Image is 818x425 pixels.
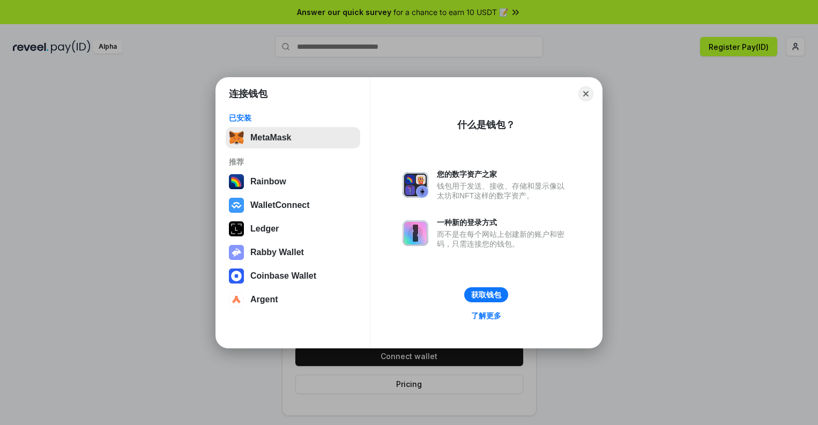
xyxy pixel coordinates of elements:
img: svg+xml,%3Csvg%20width%3D%2228%22%20height%3D%2228%22%20viewBox%3D%220%200%2028%2028%22%20fill%3D... [229,269,244,284]
h1: 连接钱包 [229,87,267,100]
img: svg+xml,%3Csvg%20xmlns%3D%22http%3A%2F%2Fwww.w3.org%2F2000%2Fsvg%22%20fill%3D%22none%22%20viewBox... [403,172,428,198]
button: Argent [226,289,360,310]
img: svg+xml,%3Csvg%20xmlns%3D%22http%3A%2F%2Fwww.w3.org%2F2000%2Fsvg%22%20width%3D%2228%22%20height%3... [229,221,244,236]
div: 推荐 [229,157,357,167]
img: svg+xml,%3Csvg%20width%3D%22120%22%20height%3D%22120%22%20viewBox%3D%220%200%20120%20120%22%20fil... [229,174,244,189]
button: MetaMask [226,127,360,148]
div: 什么是钱包？ [457,118,515,131]
div: 您的数字资产之家 [437,169,570,179]
div: 一种新的登录方式 [437,218,570,227]
div: MetaMask [250,133,291,143]
button: Rabby Wallet [226,242,360,263]
div: WalletConnect [250,200,310,210]
img: svg+xml,%3Csvg%20width%3D%2228%22%20height%3D%2228%22%20viewBox%3D%220%200%2028%2028%22%20fill%3D... [229,198,244,213]
img: svg+xml,%3Csvg%20fill%3D%22none%22%20height%3D%2233%22%20viewBox%3D%220%200%2035%2033%22%20width%... [229,130,244,145]
img: svg+xml,%3Csvg%20xmlns%3D%22http%3A%2F%2Fwww.w3.org%2F2000%2Fsvg%22%20fill%3D%22none%22%20viewBox... [229,245,244,260]
div: Coinbase Wallet [250,271,316,281]
div: Ledger [250,224,279,234]
button: WalletConnect [226,195,360,216]
a: 了解更多 [465,309,508,323]
img: svg+xml,%3Csvg%20xmlns%3D%22http%3A%2F%2Fwww.w3.org%2F2000%2Fsvg%22%20fill%3D%22none%22%20viewBox... [403,220,428,246]
div: 获取钱包 [471,290,501,300]
div: Rabby Wallet [250,248,304,257]
button: Close [578,86,593,101]
button: Ledger [226,218,360,240]
div: Argent [250,295,278,304]
img: svg+xml,%3Csvg%20width%3D%2228%22%20height%3D%2228%22%20viewBox%3D%220%200%2028%2028%22%20fill%3D... [229,292,244,307]
div: 钱包用于发送、接收、存储和显示像以太坊和NFT这样的数字资产。 [437,181,570,200]
div: Rainbow [250,177,286,187]
div: 了解更多 [471,311,501,320]
button: Coinbase Wallet [226,265,360,287]
button: 获取钱包 [464,287,508,302]
button: Rainbow [226,171,360,192]
div: 而不是在每个网站上创建新的账户和密码，只需连接您的钱包。 [437,229,570,249]
div: 已安装 [229,113,357,123]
